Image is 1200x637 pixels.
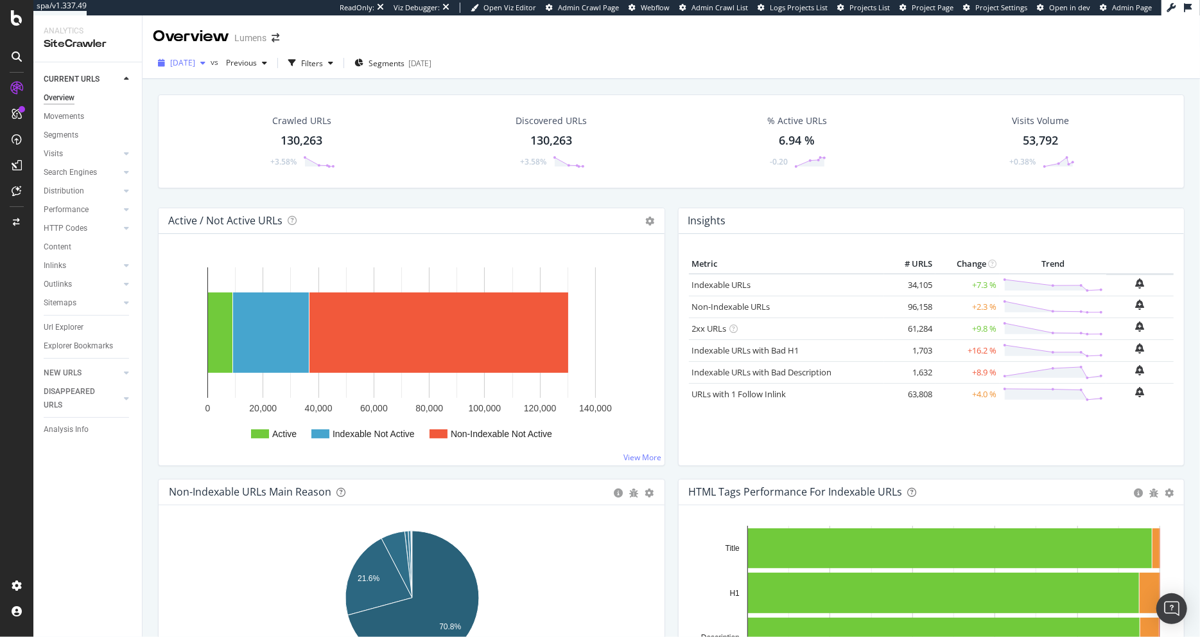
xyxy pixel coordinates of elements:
td: 61,284 [884,318,935,339]
button: Segments[DATE] [349,53,437,73]
text: Non-Indexable Not Active [451,429,552,439]
a: Webflow [629,3,670,13]
div: 53,792 [1023,132,1059,149]
a: Distribution [44,184,120,198]
a: Logs Projects List [758,3,828,13]
div: Explorer Bookmarks [44,339,113,353]
a: Admin Crawl List [679,3,748,13]
div: Crawled URLs [272,114,331,127]
span: Admin Crawl Page [558,3,619,12]
div: bell-plus [1136,387,1145,397]
th: Change [935,255,1000,274]
div: Visits [44,147,63,161]
td: +16.2 % [935,339,1000,361]
a: Url Explorer [44,321,133,334]
text: 21.6% [358,574,379,583]
div: 130,263 [530,132,572,149]
th: Metric [689,255,884,274]
button: [DATE] [153,53,211,73]
div: bell-plus [1136,321,1145,332]
a: Sitemaps [44,296,120,310]
span: Project Page [912,3,953,12]
a: Indexable URLs with Bad Description [692,366,832,378]
div: Movements [44,110,84,123]
th: # URLS [884,255,935,274]
a: Indexable URLs [692,279,751,291]
a: Open in dev [1037,3,1090,13]
span: Projects List [849,3,890,12]
div: DISAPPEARED URLS [44,385,109,412]
div: A chart. [169,255,654,455]
td: 1,632 [884,361,935,383]
a: Admin Crawl Page [546,3,619,13]
div: bug [630,489,639,498]
div: Discovered URLs [516,114,587,127]
a: Visits [44,147,120,161]
div: 6.94 % [779,132,815,149]
div: Analytics [44,26,132,37]
text: 80,000 [415,403,443,413]
div: circle-info [614,489,623,498]
div: Inlinks [44,259,66,273]
td: 1,703 [884,339,935,361]
span: Project Settings [975,3,1027,12]
div: bell-plus [1136,278,1145,289]
td: 34,105 [884,274,935,296]
span: Admin Page [1112,3,1152,12]
div: Distribution [44,184,84,198]
div: Outlinks [44,278,72,291]
div: Analysis Info [44,423,89,436]
div: bug [1149,489,1158,498]
a: Non-Indexable URLs [692,301,770,312]
text: 100,000 [469,403,501,413]
a: Performance [44,203,120,217]
span: Segments [369,58,404,69]
h4: Insights [688,212,726,229]
text: Active [272,429,297,439]
td: +9.8 % [935,318,1000,339]
a: Content [44,240,133,254]
div: bell-plus [1136,300,1145,310]
a: Search Engines [44,166,120,179]
text: Title [725,544,740,553]
td: +8.9 % [935,361,1000,383]
div: Open Intercom Messenger [1156,593,1187,624]
text: 40,000 [305,403,333,413]
div: Filters [301,58,323,69]
a: 2xx URLs [692,323,727,334]
th: Trend [1000,255,1106,274]
text: 140,000 [579,403,612,413]
a: Indexable URLs with Bad H1 [692,345,799,356]
div: NEW URLS [44,366,82,380]
div: +3.58% [520,156,546,167]
span: Webflow [641,3,670,12]
a: Outlinks [44,278,120,291]
a: CURRENT URLS [44,73,120,86]
a: Project Settings [963,3,1027,13]
div: Sitemaps [44,296,76,310]
div: Non-Indexable URLs Main Reason [169,485,331,498]
span: 2025 Sep. 27th [170,57,195,68]
a: Admin Page [1100,3,1152,13]
div: +3.58% [270,156,297,167]
div: arrow-right-arrow-left [272,33,279,42]
div: ReadOnly: [340,3,374,13]
span: Admin Crawl List [691,3,748,12]
div: 130,263 [281,132,322,149]
a: Inlinks [44,259,120,273]
div: HTTP Codes [44,222,87,235]
div: gear [1165,489,1174,498]
a: HTTP Codes [44,222,120,235]
a: View More [624,452,662,463]
div: [DATE] [408,58,431,69]
a: NEW URLS [44,366,120,380]
div: circle-info [1134,489,1143,498]
a: Explorer Bookmarks [44,339,133,353]
div: Visits Volume [1013,114,1070,127]
td: 96,158 [884,296,935,318]
text: 0 [205,403,211,413]
span: Open in dev [1049,3,1090,12]
button: Previous [221,53,272,73]
div: HTML Tags Performance for Indexable URLs [689,485,903,498]
div: bell-plus [1136,343,1145,354]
